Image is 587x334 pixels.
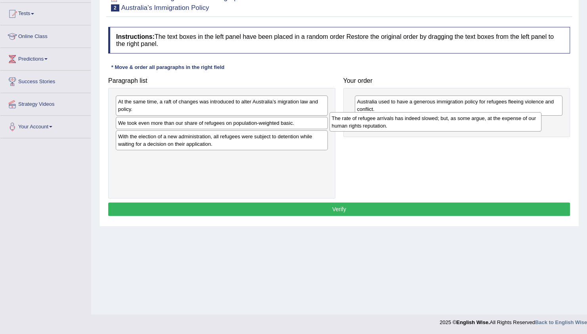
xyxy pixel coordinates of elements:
div: 2025 © All Rights Reserved [440,315,587,326]
a: Your Account [0,116,91,136]
a: Predictions [0,48,91,68]
div: * Move & order all paragraphs in the right field [108,63,228,71]
div: The rate of refugee arrivals has indeed slowed; but, as some argue, at the expense of our human r... [329,112,541,132]
div: Australia used to have a generous immigration policy for refugees fleeing violence and conflict. [355,95,563,115]
a: Success Stories [0,71,91,90]
h4: Your order [343,77,570,84]
h4: The text boxes in the left panel have been placed in a random order Restore the original order by... [108,27,570,53]
small: Australia’s Immigration Policy [121,4,209,11]
a: Back to English Wise [535,319,587,325]
div: We took even more than our share of refugees on population-weighted basic. [116,117,328,129]
span: 2 [111,4,119,11]
strong: English Wise. [456,319,489,325]
b: Instructions: [116,33,155,40]
h4: Paragraph list [108,77,335,84]
a: Online Class [0,25,91,45]
div: With the election of a new administration, all refugees were subject to detention while waiting f... [116,130,328,150]
button: Verify [108,202,570,216]
a: Tests [0,3,91,23]
div: At the same time, a raft of changes was introduced to alter Australia’s migration law and policy. [116,95,328,115]
a: Strategy Videos [0,93,91,113]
